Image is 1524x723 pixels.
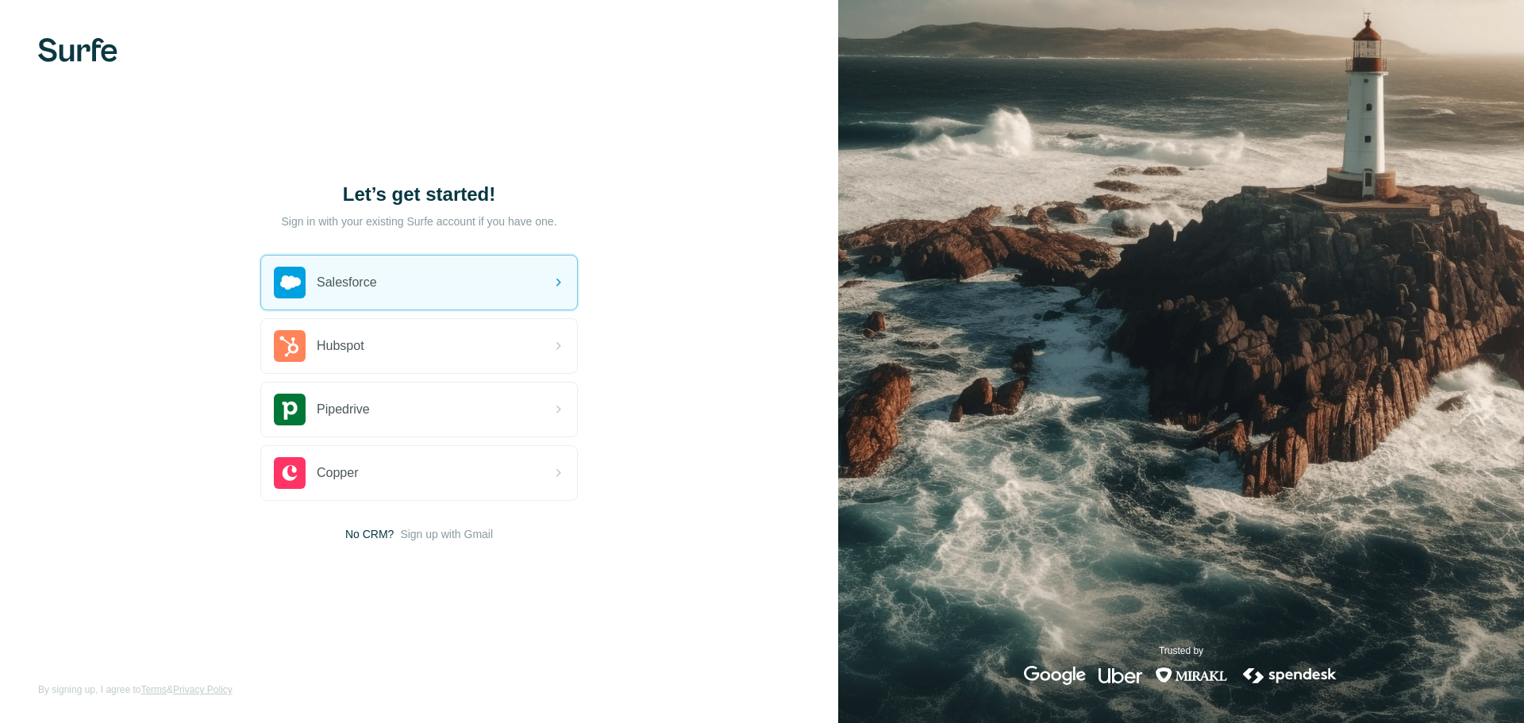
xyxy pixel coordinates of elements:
[1024,666,1086,685] img: google's logo
[400,526,493,542] button: Sign up with Gmail
[281,213,556,229] p: Sign in with your existing Surfe account if you have one.
[317,273,377,292] span: Salesforce
[274,267,306,298] img: salesforce's logo
[317,400,370,419] span: Pipedrive
[173,684,233,695] a: Privacy Policy
[38,38,117,62] img: Surfe's logo
[274,330,306,362] img: hubspot's logo
[317,337,364,356] span: Hubspot
[1099,666,1142,685] img: uber's logo
[317,463,358,483] span: Copper
[1241,666,1339,685] img: spendesk's logo
[274,394,306,425] img: pipedrive's logo
[140,684,167,695] a: Terms
[38,683,233,697] span: By signing up, I agree to &
[1155,666,1228,685] img: mirakl's logo
[1159,644,1203,658] p: Trusted by
[274,457,306,489] img: copper's logo
[345,526,394,542] span: No CRM?
[260,182,578,207] h1: Let’s get started!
